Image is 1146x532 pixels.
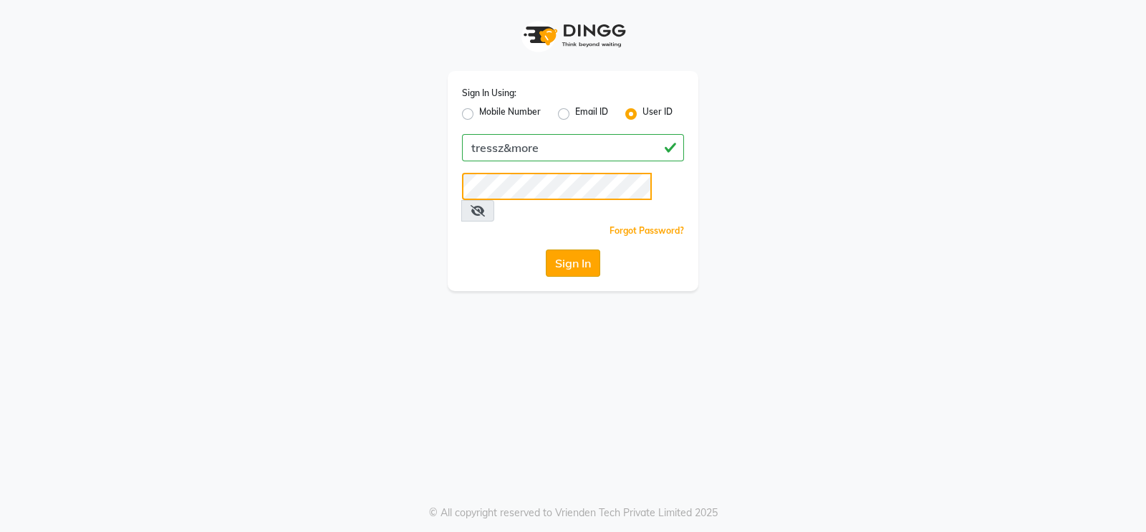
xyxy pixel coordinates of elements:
[516,14,630,57] img: logo1.svg
[462,87,516,100] label: Sign In Using:
[642,105,673,123] label: User ID
[610,225,684,236] a: Forgot Password?
[479,105,541,123] label: Mobile Number
[575,105,608,123] label: Email ID
[546,250,600,277] button: Sign In
[462,134,684,161] input: Username
[462,173,652,200] input: Username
